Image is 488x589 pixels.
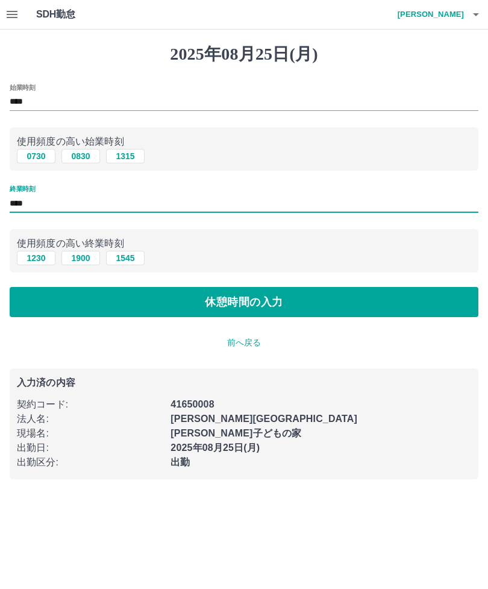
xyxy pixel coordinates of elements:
[106,149,145,163] button: 1315
[17,412,163,426] p: 法人名 :
[17,134,471,149] p: 使用頻度の高い始業時刻
[61,149,100,163] button: 0830
[170,443,260,453] b: 2025年08月25日(月)
[17,149,55,163] button: 0730
[170,414,357,424] b: [PERSON_NAME][GEOGRAPHIC_DATA]
[17,236,471,251] p: 使用頻度の高い終業時刻
[10,287,478,317] button: 休憩時間の入力
[61,251,100,265] button: 1900
[170,457,190,467] b: 出勤
[10,44,478,65] h1: 2025年08月25日(月)
[170,399,214,409] b: 41650008
[17,426,163,441] p: 現場名 :
[17,455,163,470] p: 出勤区分 :
[17,378,471,388] p: 入力済の内容
[106,251,145,265] button: 1545
[17,251,55,265] button: 1230
[10,83,35,92] label: 始業時刻
[17,441,163,455] p: 出勤日 :
[10,336,478,349] p: 前へ戻る
[17,397,163,412] p: 契約コード :
[170,428,301,438] b: [PERSON_NAME]子どもの家
[10,184,35,194] label: 終業時刻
